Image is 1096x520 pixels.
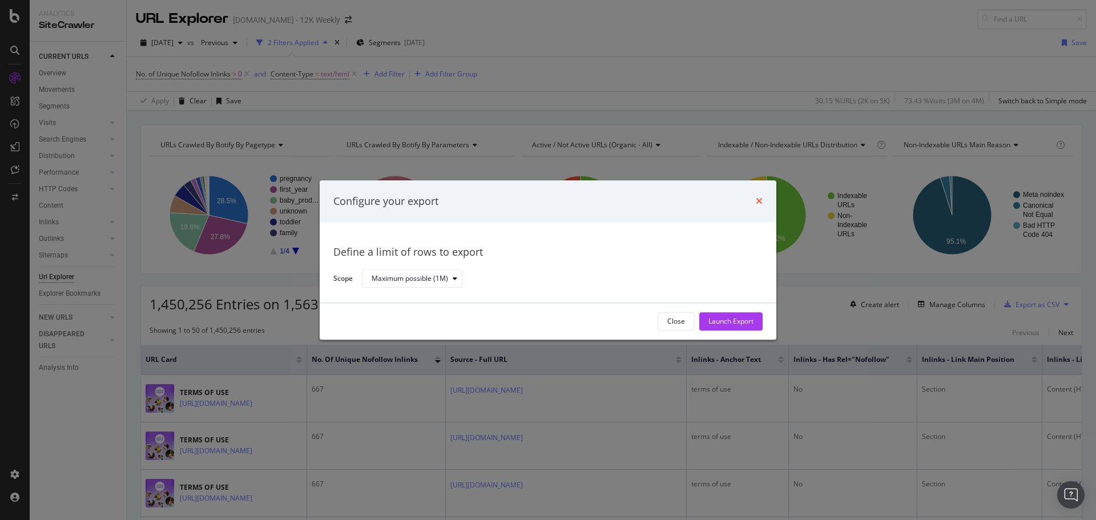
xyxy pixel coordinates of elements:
div: modal [320,180,776,340]
div: Configure your export [333,194,438,209]
div: Define a limit of rows to export [333,245,763,260]
div: Maximum possible (1M) [372,276,448,283]
button: Maximum possible (1M) [362,270,462,288]
div: Open Intercom Messenger [1057,481,1085,509]
label: Scope [333,273,353,286]
button: Launch Export [699,312,763,330]
div: Launch Export [708,317,753,326]
div: Close [667,317,685,326]
div: times [756,194,763,209]
button: Close [658,312,695,330]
